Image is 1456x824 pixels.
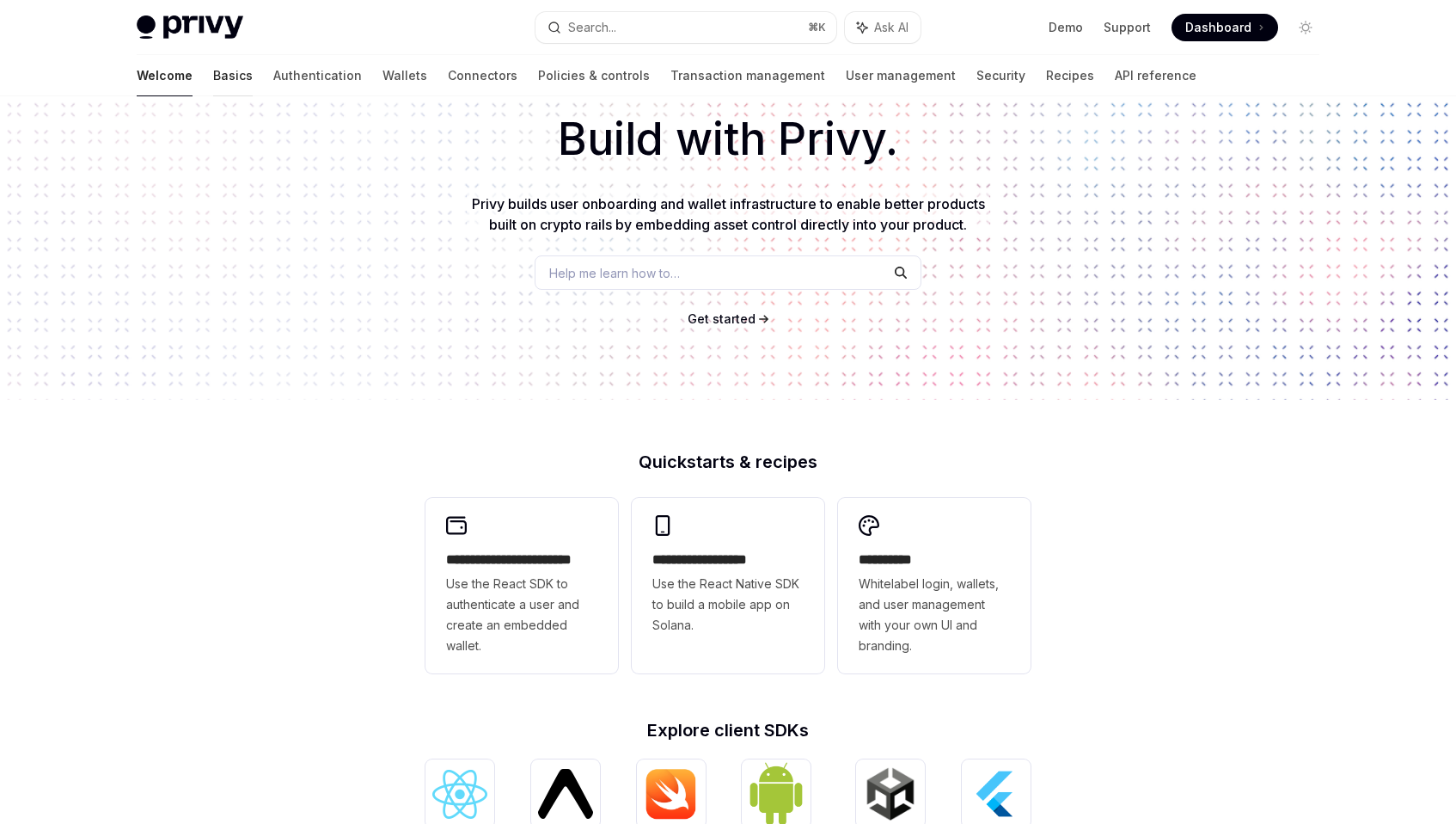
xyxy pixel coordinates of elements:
h2: Explore client SDKs [425,722,1031,739]
a: Welcome [137,55,193,96]
a: Transaction management [670,55,825,96]
a: Get started [688,311,756,328]
div: Search... [568,17,616,38]
a: Authentication [273,55,362,96]
a: Basics [213,55,253,96]
a: Policies & controls [538,55,650,96]
span: Use the React Native SDK to build a mobile app on Solana. [652,574,804,636]
img: Flutter [969,766,1024,821]
a: API reference [1115,55,1196,96]
a: Recipes [1046,55,1094,96]
span: Privy builds user onboarding and wallet infrastructure to enable better products built on crypto ... [472,195,985,233]
img: iOS (Swift) [644,768,699,820]
button: Search...⌘K [535,12,836,43]
a: Support [1104,19,1151,36]
a: Security [976,55,1025,96]
span: Whitelabel login, wallets, and user management with your own UI and branding. [859,574,1010,656]
button: Ask AI [845,12,921,43]
a: Wallets [382,55,427,96]
img: Unity [863,766,918,821]
a: User management [846,55,956,96]
h2: Quickstarts & recipes [425,453,1031,470]
span: Dashboard [1185,19,1251,36]
a: **** *****Whitelabel login, wallets, and user management with your own UI and branding. [838,498,1031,673]
a: Dashboard [1172,14,1278,41]
span: Ask AI [874,19,908,36]
span: Get started [688,311,756,326]
a: **** **** **** ***Use the React Native SDK to build a mobile app on Solana. [632,498,824,673]
a: Demo [1049,19,1083,36]
img: React [432,770,487,819]
span: Use the React SDK to authenticate a user and create an embedded wallet. [446,574,597,656]
img: React Native [538,769,593,818]
span: ⌘ K [808,21,826,34]
button: Toggle dark mode [1292,14,1319,41]
img: light logo [137,15,243,40]
span: Help me learn how to… [549,264,680,282]
a: Connectors [448,55,517,96]
h1: Build with Privy. [28,106,1428,173]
